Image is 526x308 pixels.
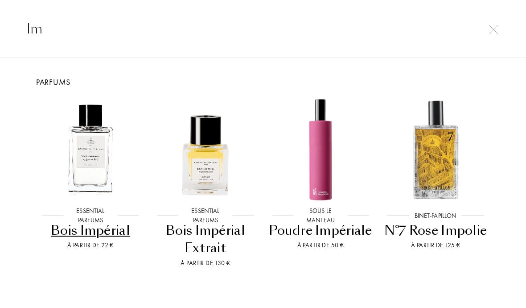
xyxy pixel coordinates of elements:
[37,241,144,250] div: À partir de 22 €
[148,88,263,279] a: Bois Impérial ExtraitEssential ParfumsBois Impérial ExtraitÀ partir de 130 €
[267,222,374,239] div: Poudre Impériale
[263,88,378,279] a: Poudre ImpérialeSous le ManteauPoudre ImpérialeÀ partir de 50 €
[294,206,348,225] div: Sous le Manteau
[39,98,142,201] img: Bois Impérial
[489,25,498,34] img: cross.svg
[269,98,372,201] img: Poudre Impériale
[382,222,489,239] div: N°7 Rose Impolie
[152,258,259,268] div: À partir de 130 €
[154,98,257,201] img: Bois Impérial Extrait
[33,88,148,279] a: Bois ImpérialEssential ParfumsBois ImpérialÀ partir de 22 €
[152,222,259,257] div: Bois Impérial Extrait
[37,222,144,239] div: Bois Impérial
[64,206,118,225] div: Essential Parfums
[179,206,233,225] div: Essential Parfums
[384,98,487,201] img: N°7 Rose Impolie
[267,241,374,250] div: À partir de 50 €
[410,211,461,221] div: Binet-Papillon
[26,76,500,88] div: Parfums
[382,241,489,250] div: À partir de 125 €
[378,88,493,279] a: N°7 Rose ImpolieBinet-PapillonN°7 Rose ImpolieÀ partir de 125 €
